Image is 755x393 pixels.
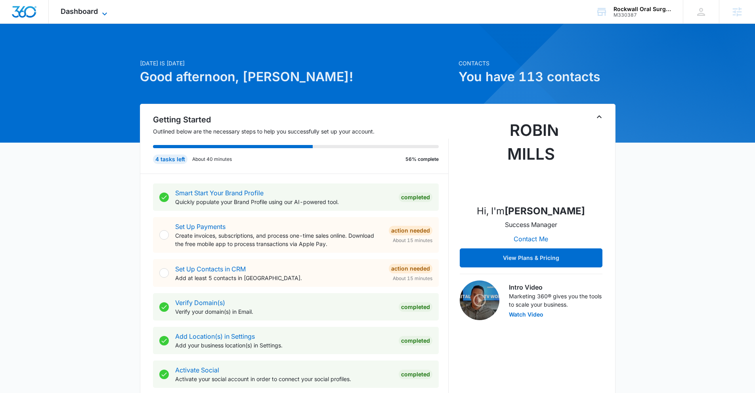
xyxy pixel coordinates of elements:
p: Success Manager [505,220,557,229]
a: Add Location(s) in Settings [175,332,255,340]
button: Toggle Collapse [594,112,604,122]
a: Smart Start Your Brand Profile [175,189,264,197]
h2: Getting Started [153,114,449,126]
p: About 40 minutes [192,156,232,163]
button: Contact Me [506,229,556,248]
a: Verify Domain(s) [175,299,225,307]
div: Completed [399,193,432,202]
img: Intro Video [460,280,499,320]
h1: Good afternoon, [PERSON_NAME]! [140,67,454,86]
div: Completed [399,336,432,345]
p: Verify your domain(s) in Email. [175,307,392,316]
span: About 15 minutes [393,237,432,244]
div: account id [614,12,671,18]
strong: [PERSON_NAME] [505,205,585,217]
button: Watch Video [509,312,543,317]
p: Contacts [459,59,615,67]
div: Completed [399,370,432,379]
h1: You have 113 contacts [459,67,615,86]
p: Activate your social account in order to connect your social profiles. [175,375,392,383]
p: Hi, I'm [477,204,585,218]
p: Marketing 360® gives you the tools to scale your business. [509,292,602,309]
p: Outlined below are the necessary steps to help you successfully set up your account. [153,127,449,135]
div: Completed [399,302,432,312]
h3: Intro Video [509,282,602,292]
span: Dashboard [61,7,98,15]
img: Robin Mills [491,118,571,198]
p: Add your business location(s) in Settings. [175,341,392,349]
button: View Plans & Pricing [460,248,602,267]
a: Set Up Payments [175,223,226,231]
div: Action Needed [389,264,432,273]
div: account name [614,6,671,12]
p: Create invoices, subscriptions, and process one-time sales online. Download the free mobile app t... [175,231,382,248]
div: Action Needed [389,226,432,235]
p: [DATE] is [DATE] [140,59,454,67]
p: Add at least 5 contacts in [GEOGRAPHIC_DATA]. [175,274,382,282]
p: 56% complete [405,156,439,163]
span: About 15 minutes [393,275,432,282]
a: Set Up Contacts in CRM [175,265,246,273]
a: Activate Social [175,366,219,374]
div: 4 tasks left [153,155,187,164]
p: Quickly populate your Brand Profile using our AI-powered tool. [175,198,392,206]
